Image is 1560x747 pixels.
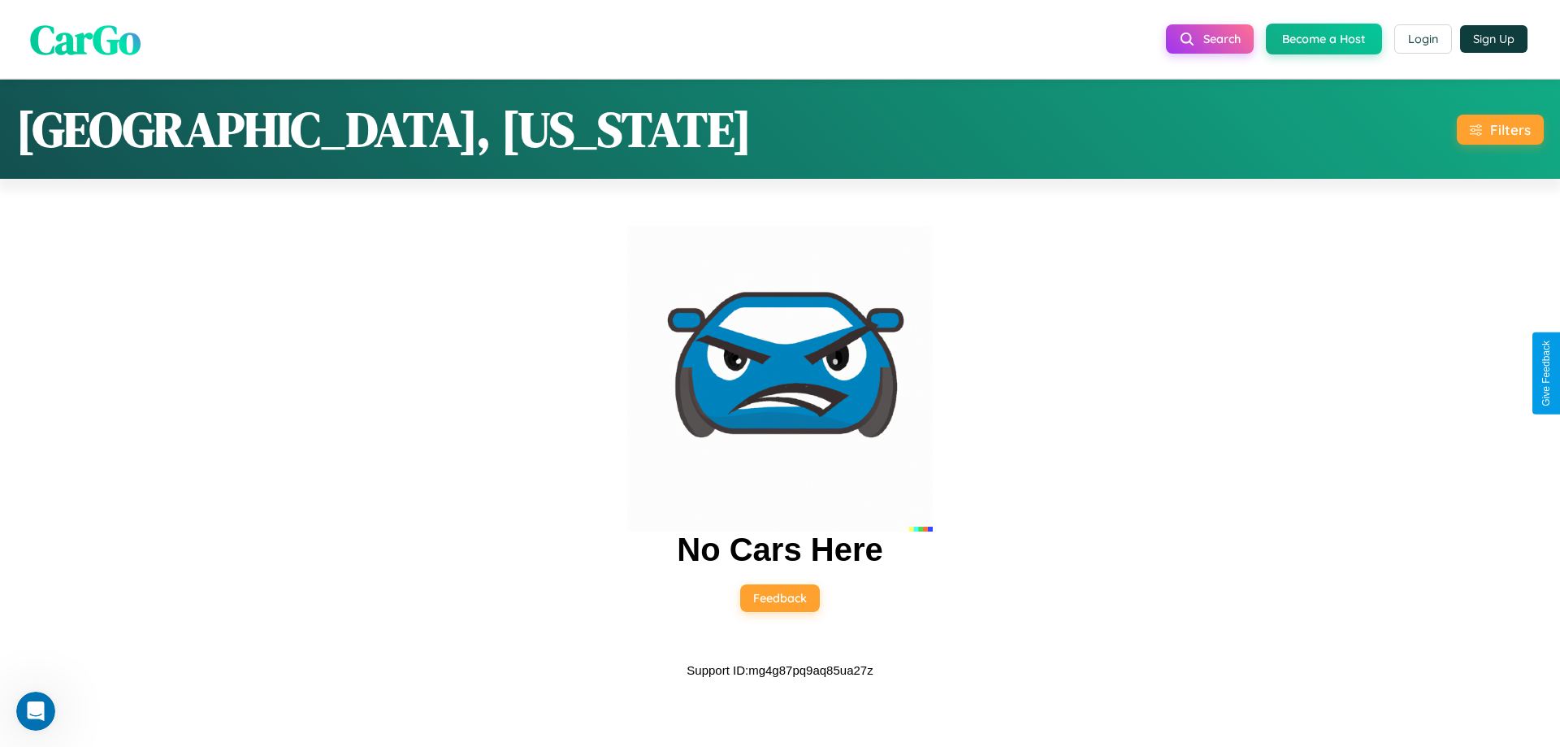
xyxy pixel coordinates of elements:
button: Feedback [740,584,820,612]
button: Login [1394,24,1452,54]
button: Sign Up [1460,25,1527,53]
div: Give Feedback [1540,341,1552,406]
span: Search [1203,32,1241,46]
img: car [627,226,933,532]
button: Search [1166,24,1254,54]
h1: [GEOGRAPHIC_DATA], [US_STATE] [16,96,752,163]
h2: No Cars Here [677,532,882,568]
p: Support ID: mg4g87pq9aq85ua27z [687,659,873,681]
div: Filters [1490,121,1531,138]
button: Become a Host [1266,24,1382,54]
button: Filters [1457,115,1544,145]
span: CarGo [30,11,141,67]
iframe: Intercom live chat [16,692,55,731]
